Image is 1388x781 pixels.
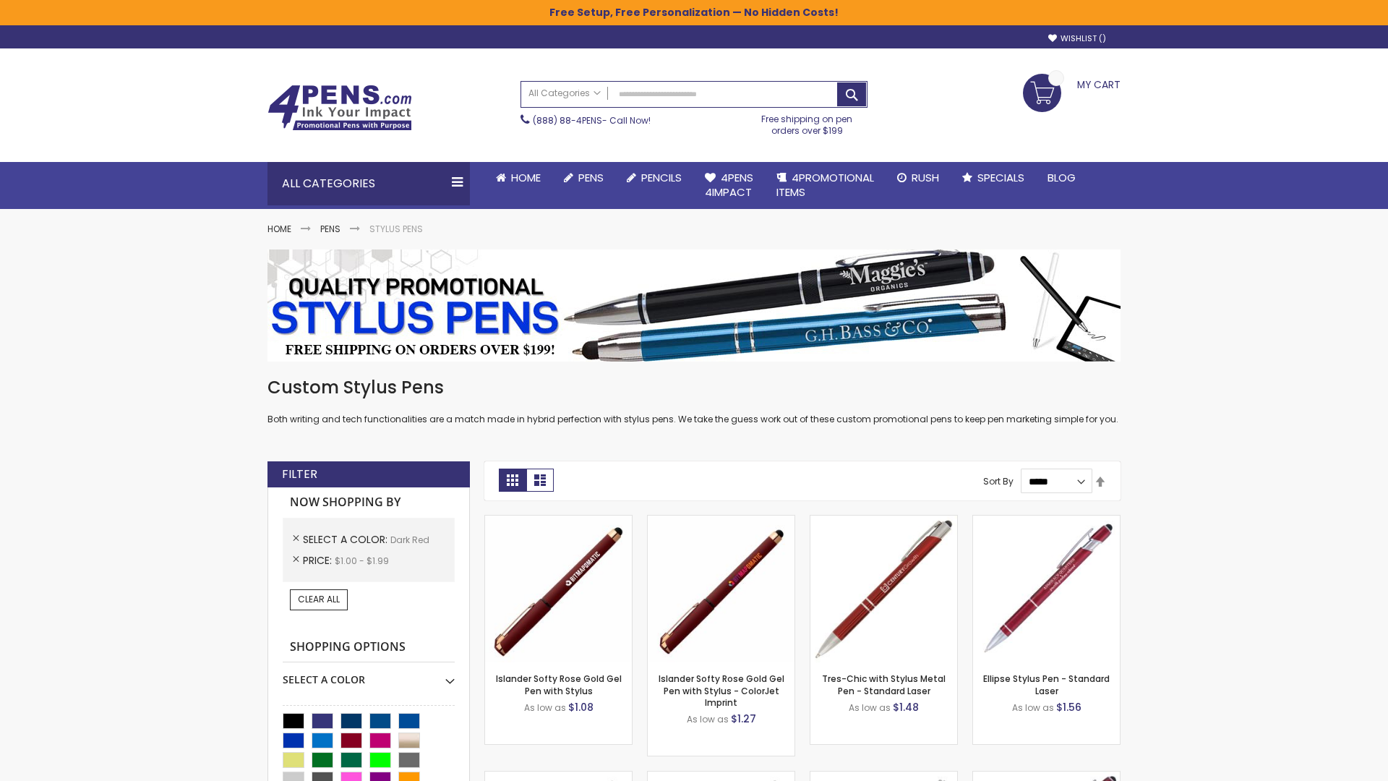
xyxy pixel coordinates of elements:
[973,516,1120,662] img: Ellipse Stylus Pen - Standard Laser-Dark Red
[524,701,566,714] span: As low as
[303,532,390,547] span: Select A Color
[290,589,348,610] a: Clear All
[267,376,1121,426] div: Both writing and tech functionalities are a match made in hybrid perfection with stylus pens. We ...
[390,534,429,546] span: Dark Red
[552,162,615,194] a: Pens
[648,516,794,662] img: Islander Softy Rose Gold Gel Pen with Stylus - ColorJet Imprint-Dark Red
[335,555,389,567] span: $1.00 - $1.99
[1056,700,1081,714] span: $1.56
[369,223,423,235] strong: Stylus Pens
[485,516,632,662] img: Islander Softy Rose Gold Gel Pen with Stylus-Dark Red
[578,170,604,185] span: Pens
[528,88,601,99] span: All Categories
[533,114,602,127] a: (888) 88-4PENS
[893,700,919,714] span: $1.48
[747,108,868,137] div: Free shipping on pen orders over $199
[776,170,874,200] span: 4PROMOTIONAL ITEMS
[693,162,765,209] a: 4Pens4impact
[267,162,470,205] div: All Categories
[641,170,682,185] span: Pencils
[1012,701,1054,714] span: As low as
[1036,162,1087,194] a: Blog
[485,515,632,527] a: Islander Softy Rose Gold Gel Pen with Stylus-Dark Red
[283,632,455,663] strong: Shopping Options
[810,516,957,662] img: Tres-Chic with Stylus Metal Pen - Standard Laser-Dark Red
[484,162,552,194] a: Home
[912,170,939,185] span: Rush
[320,223,340,235] a: Pens
[499,469,526,492] strong: Grid
[687,713,729,725] span: As low as
[983,673,1110,696] a: Ellipse Stylus Pen - Standard Laser
[267,223,291,235] a: Home
[615,162,693,194] a: Pencils
[731,712,756,726] span: $1.27
[521,82,608,106] a: All Categories
[648,515,794,527] a: Islander Softy Rose Gold Gel Pen with Stylus - ColorJet Imprint-Dark Red
[822,673,946,696] a: Tres-Chic with Stylus Metal Pen - Standard Laser
[511,170,541,185] span: Home
[283,662,455,687] div: Select A Color
[886,162,951,194] a: Rush
[973,515,1120,527] a: Ellipse Stylus Pen - Standard Laser-Dark Red
[283,487,455,518] strong: Now Shopping by
[496,673,622,696] a: Islander Softy Rose Gold Gel Pen with Stylus
[977,170,1024,185] span: Specials
[1048,170,1076,185] span: Blog
[810,515,957,527] a: Tres-Chic with Stylus Metal Pen - Standard Laser-Dark Red
[951,162,1036,194] a: Specials
[568,700,594,714] span: $1.08
[298,593,340,605] span: Clear All
[267,249,1121,362] img: Stylus Pens
[282,466,317,482] strong: Filter
[267,85,412,131] img: 4Pens Custom Pens and Promotional Products
[705,170,753,200] span: 4Pens 4impact
[849,701,891,714] span: As low as
[659,673,784,708] a: Islander Softy Rose Gold Gel Pen with Stylus - ColorJet Imprint
[765,162,886,209] a: 4PROMOTIONALITEMS
[1048,33,1106,44] a: Wishlist
[983,475,1014,487] label: Sort By
[267,376,1121,399] h1: Custom Stylus Pens
[533,114,651,127] span: - Call Now!
[303,553,335,568] span: Price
